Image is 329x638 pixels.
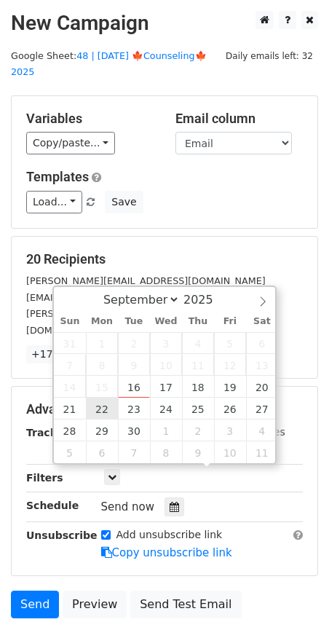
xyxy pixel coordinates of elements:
[182,441,214,463] span: October 9, 2025
[86,420,118,441] span: September 29, 2025
[118,332,150,354] span: September 2, 2025
[214,317,246,326] span: Fri
[26,472,63,484] strong: Filters
[150,332,182,354] span: September 3, 2025
[182,398,214,420] span: September 25, 2025
[118,354,150,376] span: September 9, 2025
[246,420,278,441] span: October 4, 2025
[182,376,214,398] span: September 18, 2025
[86,398,118,420] span: September 22, 2025
[214,420,246,441] span: October 3, 2025
[105,191,143,213] button: Save
[246,398,278,420] span: September 27, 2025
[150,398,182,420] span: September 24, 2025
[150,376,182,398] span: September 17, 2025
[26,251,303,267] h5: 20 Recipients
[118,317,150,326] span: Tue
[221,48,318,64] span: Daily emails left: 32
[63,591,127,618] a: Preview
[11,50,207,78] small: Google Sheet:
[86,332,118,354] span: September 1, 2025
[182,354,214,376] span: September 11, 2025
[86,376,118,398] span: September 15, 2025
[150,317,182,326] span: Wed
[180,293,232,307] input: Year
[54,441,86,463] span: October 5, 2025
[182,420,214,441] span: October 2, 2025
[54,398,86,420] span: September 21, 2025
[221,50,318,61] a: Daily emails left: 32
[118,420,150,441] span: September 30, 2025
[101,500,155,513] span: Send now
[86,317,118,326] span: Mon
[150,420,182,441] span: October 1, 2025
[182,332,214,354] span: September 4, 2025
[214,398,246,420] span: September 26, 2025
[26,308,241,336] small: [PERSON_NAME][EMAIL_ADDRESS][US_STATE][DOMAIN_NAME]
[26,132,115,154] a: Copy/paste...
[150,354,182,376] span: September 10, 2025
[86,354,118,376] span: September 8, 2025
[246,441,278,463] span: October 11, 2025
[118,398,150,420] span: September 23, 2025
[54,420,86,441] span: September 28, 2025
[214,332,246,354] span: September 5, 2025
[11,11,318,36] h2: New Campaign
[26,191,82,213] a: Load...
[26,500,79,511] strong: Schedule
[54,376,86,398] span: September 14, 2025
[116,527,223,543] label: Add unsubscribe link
[26,169,89,184] a: Templates
[26,345,87,363] a: +17 more
[54,332,86,354] span: August 31, 2025
[86,441,118,463] span: October 6, 2025
[246,354,278,376] span: September 13, 2025
[11,50,207,78] a: 48 | [DATE] 🍁Counseling🍁 2025
[26,401,303,417] h5: Advanced
[246,317,278,326] span: Sat
[246,376,278,398] span: September 20, 2025
[214,441,246,463] span: October 10, 2025
[26,427,75,438] strong: Tracking
[214,376,246,398] span: September 19, 2025
[26,529,98,541] strong: Unsubscribe
[118,376,150,398] span: September 16, 2025
[228,425,285,440] label: UTM Codes
[11,591,59,618] a: Send
[246,332,278,354] span: September 6, 2025
[130,591,241,618] a: Send Test Email
[150,441,182,463] span: October 8, 2025
[256,568,329,638] iframe: Chat Widget
[26,111,154,127] h5: Variables
[54,317,86,326] span: Sun
[54,354,86,376] span: September 7, 2025
[182,317,214,326] span: Thu
[175,111,303,127] h5: Email column
[118,441,150,463] span: October 7, 2025
[214,354,246,376] span: September 12, 2025
[26,275,266,286] small: [PERSON_NAME][EMAIL_ADDRESS][DOMAIN_NAME]
[26,292,189,303] small: [EMAIL_ADDRESS][DOMAIN_NAME]
[101,546,232,559] a: Copy unsubscribe link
